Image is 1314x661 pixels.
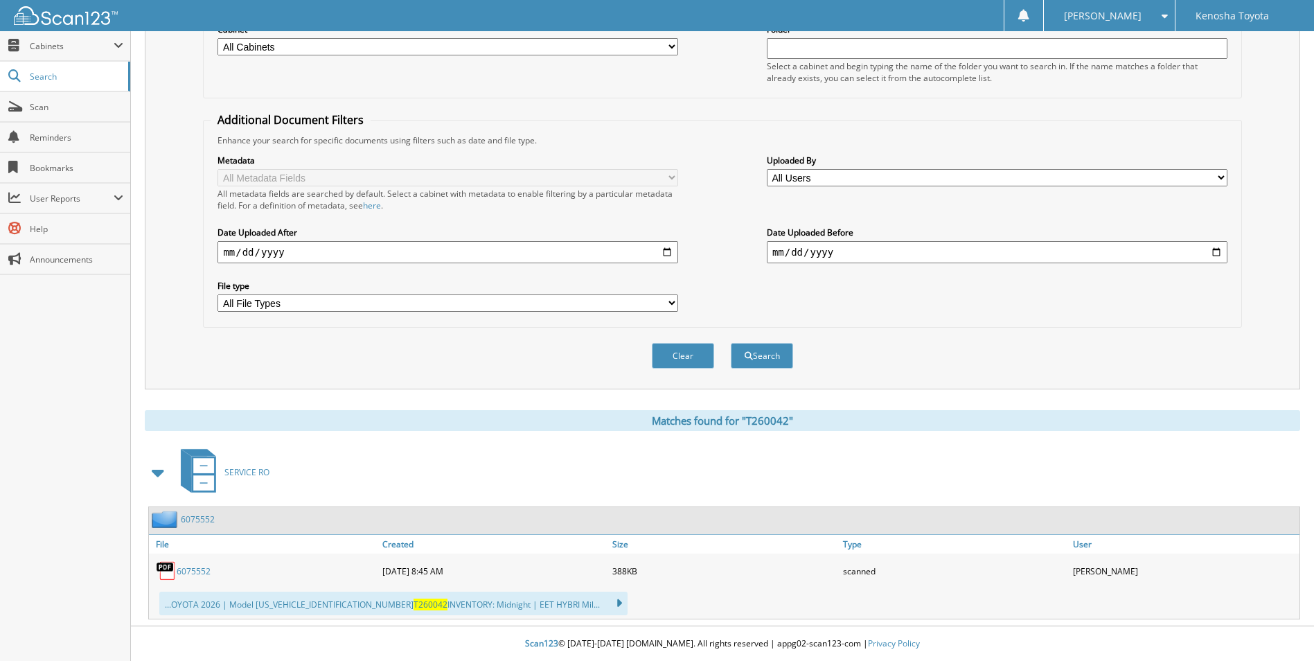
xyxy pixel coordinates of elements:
label: Metadata [217,155,678,166]
a: 6075552 [181,513,215,525]
div: ...OYOTA 2026 | Model [US_VEHICLE_IDENTIFICATION_NUMBER] INVENTORY: Midnight | EET HYBRI Mil... [159,592,628,615]
div: Matches found for "T260042" [145,410,1300,431]
legend: Additional Document Filters [211,112,371,127]
a: Size [609,535,839,554]
span: Cabinets [30,40,114,52]
span: Kenosha Toyota [1196,12,1269,20]
label: File type [217,280,678,292]
div: 388KB [609,557,839,585]
label: Date Uploaded After [217,227,678,238]
span: Announcements [30,254,123,265]
div: All metadata fields are searched by default. Select a cabinet with metadata to enable filtering b... [217,188,678,211]
a: User [1069,535,1299,554]
div: scanned [840,557,1069,585]
a: Privacy Policy [868,637,920,649]
img: scan123-logo-white.svg [14,6,118,25]
span: Scan123 [525,637,558,649]
input: start [217,241,678,263]
label: Uploaded By [767,155,1227,166]
a: 6075552 [177,565,211,577]
button: Clear [652,343,714,369]
a: Created [379,535,609,554]
span: T260042 [414,599,447,610]
img: PDF.png [156,561,177,581]
span: [PERSON_NAME] [1064,12,1142,20]
div: [PERSON_NAME] [1069,557,1299,585]
button: Search [731,343,793,369]
a: here [363,200,381,211]
label: Date Uploaded Before [767,227,1227,238]
span: Help [30,223,123,235]
span: Reminders [30,132,123,143]
span: Bookmarks [30,162,123,174]
a: File [149,535,379,554]
iframe: Chat Widget [1245,594,1314,661]
div: © [DATE]-[DATE] [DOMAIN_NAME]. All rights reserved | appg02-scan123-com | [131,627,1314,661]
a: Type [840,535,1069,554]
div: [DATE] 8:45 AM [379,557,609,585]
span: SERVICE RO [224,466,269,478]
input: end [767,241,1227,263]
img: folder2.png [152,511,181,528]
span: Search [30,71,121,82]
div: Select a cabinet and begin typing the name of the folder you want to search in. If the name match... [767,60,1227,84]
span: Scan [30,101,123,113]
span: User Reports [30,193,114,204]
div: Enhance your search for specific documents using filters such as date and file type. [211,134,1234,146]
a: SERVICE RO [172,445,269,500]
